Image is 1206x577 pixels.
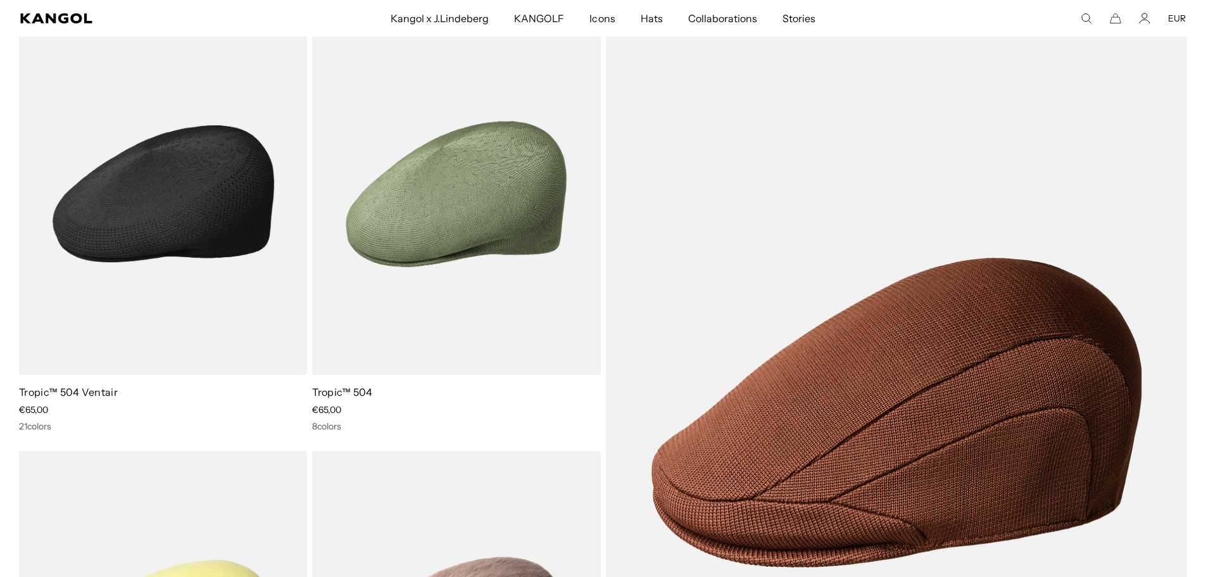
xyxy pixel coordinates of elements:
[19,386,118,398] a: Tropic™ 504 Ventair
[1139,13,1150,24] a: Account
[19,13,307,375] img: Tropic™ 504 Ventair
[312,404,341,415] span: €65,00
[20,13,258,23] a: Kangol
[1168,13,1186,24] button: EUR
[19,421,307,432] div: 21 colors
[1081,13,1092,24] summary: Search here
[19,404,48,415] span: €65,00
[312,13,600,375] img: Tropic™ 504
[312,386,373,398] a: Tropic™ 504
[1110,13,1121,24] button: Cart
[312,421,600,432] div: 8 colors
